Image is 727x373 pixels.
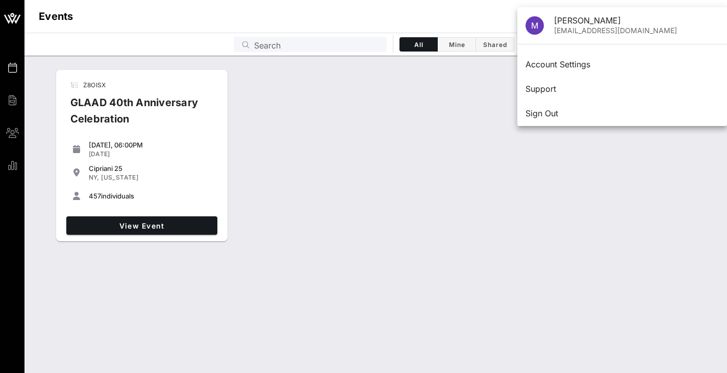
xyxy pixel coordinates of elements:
div: [PERSON_NAME] [554,16,719,26]
div: Support [525,84,719,94]
div: [DATE] [89,150,213,158]
div: individuals [89,192,213,200]
span: Z8OISX [83,81,106,89]
div: [EMAIL_ADDRESS][DOMAIN_NAME] [554,27,719,35]
button: Shared [476,37,514,52]
button: Mine [438,37,476,52]
span: All [406,41,431,48]
span: Mine [444,41,469,48]
span: NY, [89,173,99,181]
span: View Event [70,221,213,230]
div: [DATE], 06:00PM [89,141,213,149]
div: Account Settings [525,60,719,69]
span: 457 [89,192,101,200]
h1: Events [39,8,73,24]
a: View Event [66,216,217,235]
span: Shared [482,41,508,48]
div: Sign Out [525,109,719,118]
button: All [399,37,438,52]
span: M [531,20,538,31]
span: [US_STATE] [101,173,138,181]
div: Cipriani 25 [89,164,213,172]
div: GLAAD 40th Anniversary Celebration [62,94,208,135]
